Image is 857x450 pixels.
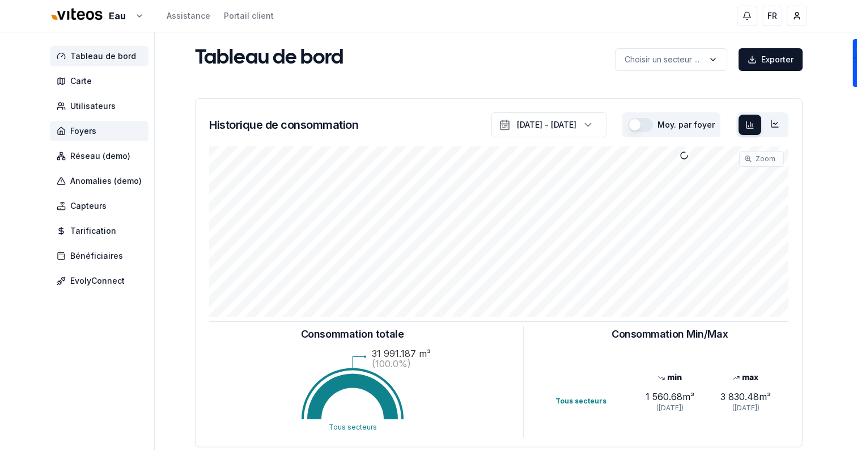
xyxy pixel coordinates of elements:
[631,372,707,383] div: min
[301,326,404,342] h3: Consommation totale
[517,119,576,131] div: [DATE] - [DATE]
[109,9,126,23] span: Eau
[70,200,107,212] span: Capteurs
[70,75,92,87] span: Carte
[708,403,784,413] div: ([DATE])
[767,10,777,22] span: FR
[70,125,96,137] span: Foyers
[50,271,153,291] a: EvolyConnect
[70,175,142,187] span: Anomalies (demo)
[70,225,116,237] span: Tarification
[70,250,123,262] span: Bénéficiaires
[50,221,153,241] a: Tarification
[50,4,144,28] button: Eau
[491,112,606,137] button: [DATE] - [DATE]
[224,10,274,22] a: Portail client
[756,154,775,163] span: Zoom
[70,100,116,112] span: Utilisateurs
[762,6,782,26] button: FR
[70,275,125,287] span: EvolyConnect
[708,372,784,383] div: max
[50,1,104,28] img: Viteos - Eau Logo
[372,348,431,359] text: 31 991.187 m³
[50,121,153,141] a: Foyers
[209,117,358,133] h3: Historique de consommation
[708,390,784,403] div: 3 830.48 m³
[50,246,153,266] a: Bénéficiaires
[50,71,153,91] a: Carte
[50,171,153,191] a: Anomalies (demo)
[739,48,803,71] button: Exporter
[70,51,136,62] span: Tableau de bord
[50,46,153,66] a: Tableau de bord
[195,47,343,70] h1: Tableau de bord
[50,196,153,216] a: Capteurs
[372,358,411,369] text: (100.0%)
[625,54,699,65] p: Choisir un secteur ...
[657,121,715,129] label: Moy. par foyer
[631,403,707,413] div: ([DATE])
[70,150,130,162] span: Réseau (demo)
[167,10,210,22] a: Assistance
[50,146,153,166] a: Réseau (demo)
[631,390,707,403] div: 1 560.68 m³
[555,397,631,406] div: Tous secteurs
[615,48,727,71] button: label
[328,423,376,431] text: Tous secteurs
[612,326,728,342] h3: Consommation Min/Max
[50,96,153,116] a: Utilisateurs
